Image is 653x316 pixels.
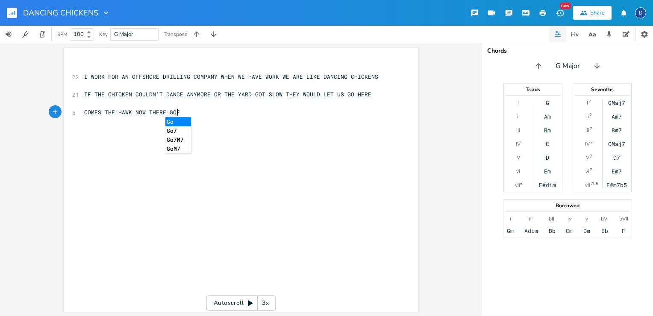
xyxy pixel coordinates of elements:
div: Transpose [164,32,187,37]
div: iii [585,127,589,134]
div: Bm7 [612,127,622,134]
div: iii [516,127,520,134]
div: vii° [515,182,522,188]
div: Em7 [612,168,622,175]
div: ii [586,113,589,120]
li: Go7M7 [165,135,191,144]
div: Adim [524,227,538,234]
button: New [551,5,568,21]
div: CMaj7 [608,140,625,147]
div: Autoscroll [206,295,276,311]
div: V [586,154,589,161]
div: Am [544,113,551,120]
span: DANCING CHICKENS [23,9,98,17]
div: I [518,99,519,106]
div: 3x [258,295,273,311]
div: IV [585,140,590,147]
div: Bb [549,227,556,234]
span: G Major [114,30,133,38]
div: DAVID LEACH [635,7,646,18]
div: Gm [507,227,514,234]
li: GoM7 [165,144,191,153]
div: Am7 [612,113,622,120]
div: bIII [549,215,556,222]
sup: 7 [588,98,591,105]
div: Key [99,32,108,37]
div: vii [585,182,590,188]
div: New [560,3,571,9]
div: F#dim [539,182,556,188]
button: Share [573,6,612,20]
span: I WORK FOR AN OFFSHORE DRILLING COMPANY WHEN WE HAVE WORK WE ARE LIKE DANCING CHICKENS [84,73,378,80]
span: IF THE CHICKEN COULDN'T DANCE ANYMORE OR THE YARD GOT SLOW THEY WOULD LET US GO HERE [84,90,371,98]
div: Em [544,168,551,175]
span: COMES THE HAWK NOW THERE GOE [84,108,180,116]
div: iv [568,215,571,222]
div: bVII [619,215,628,222]
div: Triads [504,87,562,92]
div: vi [516,168,520,175]
li: Go7 [165,126,191,135]
div: D [546,154,549,161]
div: bVI [601,215,609,222]
div: Bm [544,127,551,134]
sup: 7 [590,153,592,160]
div: ii° [529,215,533,222]
sup: 7 [590,167,592,173]
div: Eb [601,227,608,234]
div: i [510,215,511,222]
div: Chords [487,48,648,54]
div: IV [516,140,521,147]
div: F#m7b5 [606,182,627,188]
div: BPM [57,32,67,37]
div: Share [590,9,605,17]
div: V [517,154,520,161]
div: C [546,140,549,147]
button: D [635,3,646,23]
sup: 7 [589,112,592,119]
div: vi [585,168,589,175]
sup: 7b5 [591,180,598,187]
li: Go [165,117,191,126]
sup: 7 [590,139,593,146]
div: I [587,99,588,106]
div: GMaj7 [608,99,625,106]
div: D7 [613,154,620,161]
div: F [622,227,625,234]
div: v [585,215,588,222]
div: Sevenths [573,87,631,92]
div: Cm [566,227,573,234]
div: G [546,99,549,106]
div: Dm [583,227,590,234]
div: ii [517,113,520,120]
div: Borrowed [503,203,632,208]
sup: 7 [590,125,592,132]
span: G Major [556,61,580,71]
